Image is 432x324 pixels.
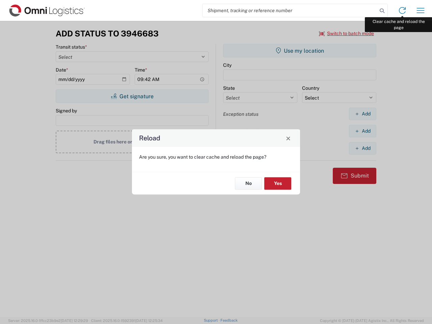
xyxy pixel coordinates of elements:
button: No [235,177,262,190]
p: Are you sure, you want to clear cache and reload the page? [139,154,293,160]
input: Shipment, tracking or reference number [202,4,377,17]
h4: Reload [139,133,160,143]
button: Close [283,133,293,143]
button: Yes [264,177,291,190]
